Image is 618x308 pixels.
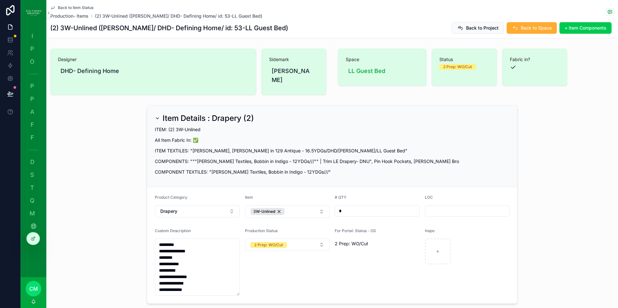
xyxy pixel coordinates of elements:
p: ITEM: (2) 3W-Unlined [155,126,510,133]
span: Back to Project [466,25,499,31]
span: M [29,210,35,217]
button: Unselect 333 [250,208,285,215]
div: 2 Prep: WO/Cut [443,64,472,70]
span: Fabric in? [510,56,560,63]
span: F [29,134,35,141]
span: Space [346,56,419,63]
span: 2 Prep: WO/Cut [335,240,420,247]
span: T [29,185,35,191]
button: Back to Space [507,22,557,34]
span: Designer [58,56,248,63]
h1: (2) 3W-Unlined ([PERSON_NAME]/ DHD- Defining Home/ id: 53-LL Guest Bed) [50,23,288,32]
span: + Item Components [565,25,606,31]
a: P [24,80,42,92]
span: Back to Item Status [58,5,93,10]
div: scrollable content [21,26,46,252]
span: LOC [425,195,433,200]
a: P [24,43,42,55]
span: Item [245,195,253,200]
a: M [24,208,42,219]
p: ITEM TEXTILES: "[PERSON_NAME], [PERSON_NAME] in 129 Antique - 16.5YDGs/DHD/[PERSON_NAME]/LL Guest... [155,147,510,154]
span: cm [29,285,38,293]
span: Back to Space [521,25,552,31]
span: P [29,96,35,102]
span: DHD- Defining Home [61,67,119,76]
p: COMPONENTS: """[PERSON_NAME] Textiles, Bobbin in Indigo - 12YDGs///"" | Trim LE Drapery- DNU", Pi... [155,158,510,165]
span: Production Status [245,228,277,233]
span: Product Category [155,195,187,200]
span: Custom Description [155,228,191,233]
a: F [24,132,42,143]
span: Drapery [160,208,177,214]
span: Status [439,56,489,63]
a: P [24,93,42,105]
p: All Item Fabric In: ✅ [155,137,510,143]
a: O [24,56,42,68]
span: For Portal: Status - OS [335,228,376,233]
button: Select Button [245,205,330,218]
a: A [24,106,42,118]
button: Select Button [245,239,330,251]
span: # QTY [335,195,346,200]
span: LL Guest Bed [348,67,385,76]
img: App logo [26,8,41,18]
a: D [24,156,42,168]
a: Q [24,195,42,206]
span: Sidemark [269,56,319,63]
button: Back to Project [452,22,504,34]
a: Production- Items [50,13,89,19]
span: [PERSON_NAME] [272,67,314,85]
span: F [29,122,35,128]
button: + Item Components [559,22,612,34]
span: S [29,172,35,178]
a: LL Guest Bed [346,65,388,77]
a: T [24,182,42,194]
a: I [24,30,42,42]
span: O [29,59,35,65]
span: D [29,159,35,165]
a: Back to Item Status [50,5,93,10]
span: 3W-Unlined [253,209,275,214]
span: P [29,46,35,52]
span: Q [29,197,35,204]
div: 2 Prep: WO/Cut [254,242,283,248]
p: COMPONENT TEXTILES: "[PERSON_NAME] Textiles, Bobbin in Indigo - 12YDGs///" [155,168,510,175]
a: F [24,119,42,131]
span: P [29,83,35,89]
span: I [29,33,35,39]
h2: Item Details : Drapery (2) [163,113,254,123]
span: Inspo [425,228,435,233]
button: Select Button [155,205,240,217]
a: (2) 3W-Unlined ([PERSON_NAME]/ DHD- Defining Home/ id: 53-LL Guest Bed) [95,13,262,19]
a: S [24,169,42,181]
span: A [29,109,35,115]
